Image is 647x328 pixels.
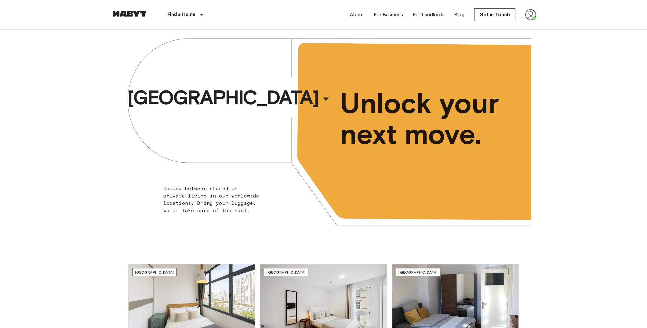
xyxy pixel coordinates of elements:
span: [GEOGRAPHIC_DATA] [127,85,318,110]
span: Unlock your next move. [340,88,506,150]
img: avatar [525,9,536,20]
img: Habyt [111,11,148,17]
p: Find a Home [167,11,196,18]
button: [GEOGRAPHIC_DATA] [125,83,336,112]
a: About [350,11,364,18]
span: Choose between shared or private living in our worldwide locations. Bring your luggage, we'll tak... [163,186,260,213]
a: Get in Touch [474,8,515,21]
span: [GEOGRAPHIC_DATA] [267,270,306,275]
span: [GEOGRAPHIC_DATA] [398,270,438,275]
a: For Business [374,11,403,18]
a: Blog [454,11,464,18]
span: [GEOGRAPHIC_DATA] [135,270,174,275]
a: For Landlords [413,11,444,18]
